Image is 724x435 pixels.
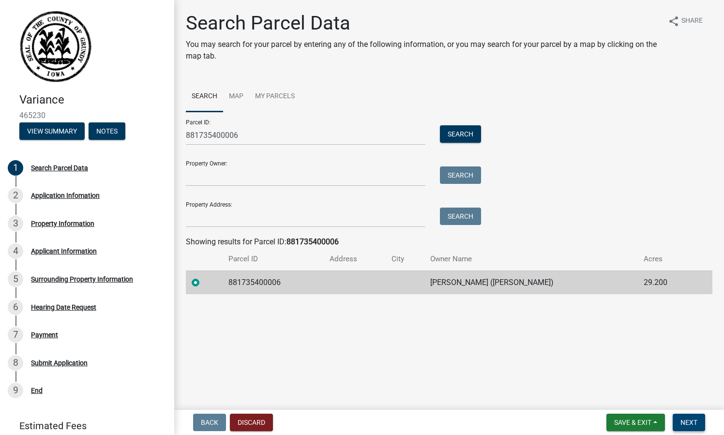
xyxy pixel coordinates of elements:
[19,111,155,120] span: 465230
[223,81,249,112] a: Map
[440,125,481,143] button: Search
[186,12,660,35] h1: Search Parcel Data
[19,122,85,140] button: View Summary
[223,248,324,270] th: Parcel ID
[8,300,23,315] div: 6
[186,236,712,248] div: Showing results for Parcel ID:
[31,220,94,227] div: Property Information
[89,122,125,140] button: Notes
[193,414,226,431] button: Back
[31,276,133,283] div: Surrounding Property Information
[638,248,694,270] th: Acres
[223,270,324,294] td: 881735400006
[31,192,100,199] div: Application Infomation
[186,81,223,112] a: Search
[638,270,694,294] td: 29.200
[8,216,23,231] div: 3
[680,419,697,426] span: Next
[440,208,481,225] button: Search
[31,360,88,366] div: Submit Application
[424,270,638,294] td: [PERSON_NAME] ([PERSON_NAME])
[19,128,85,135] wm-modal-confirm: Summary
[606,414,665,431] button: Save & Exit
[287,237,339,246] strong: 881735400006
[19,10,92,83] img: Grundy County, Iowa
[31,304,96,311] div: Hearing Date Request
[8,355,23,371] div: 8
[673,414,705,431] button: Next
[31,248,97,255] div: Applicant Information
[201,419,218,426] span: Back
[89,128,125,135] wm-modal-confirm: Notes
[8,243,23,259] div: 4
[8,383,23,398] div: 9
[8,160,23,176] div: 1
[614,419,651,426] span: Save & Exit
[8,188,23,203] div: 2
[660,12,710,30] button: shareShare
[324,248,386,270] th: Address
[8,327,23,343] div: 7
[186,39,660,62] p: You may search for your parcel by entering any of the following information, or you may search fo...
[668,15,679,27] i: share
[230,414,273,431] button: Discard
[8,271,23,287] div: 5
[31,387,43,394] div: End
[19,93,166,107] h4: Variance
[440,166,481,184] button: Search
[249,81,301,112] a: My Parcels
[31,331,58,338] div: Payment
[681,15,703,27] span: Share
[424,248,638,270] th: Owner Name
[31,165,88,171] div: Search Parcel Data
[386,248,424,270] th: City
